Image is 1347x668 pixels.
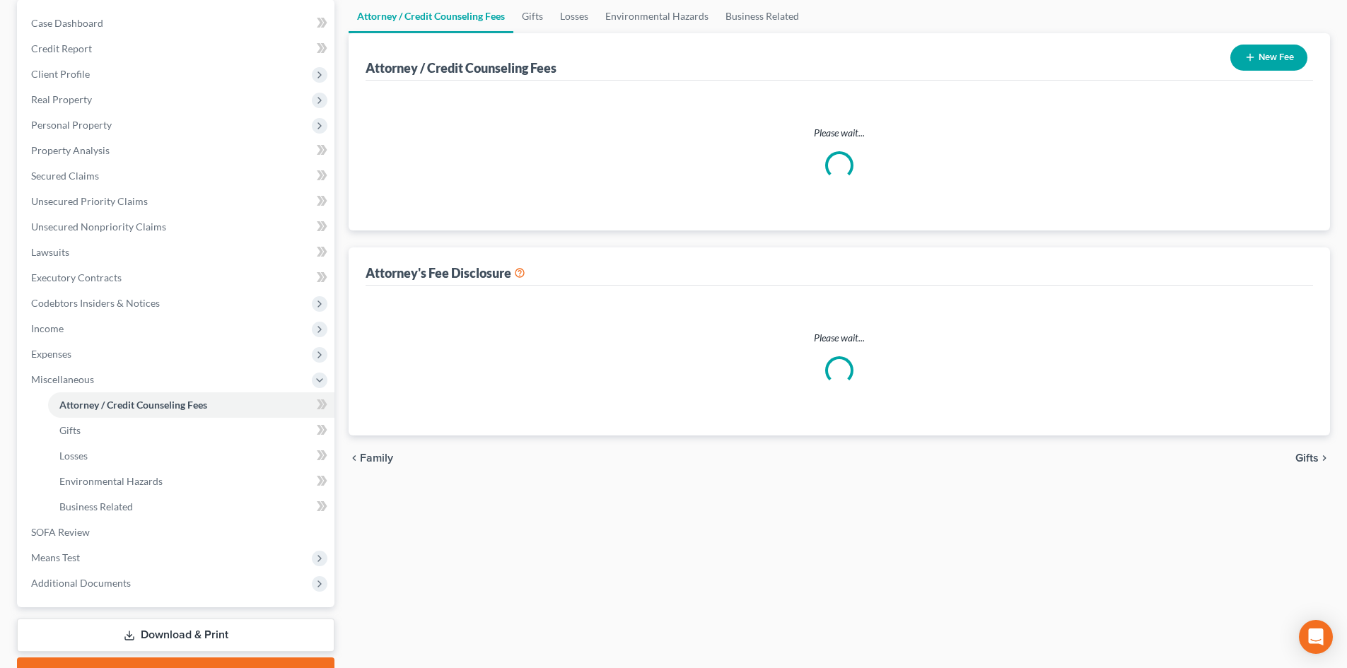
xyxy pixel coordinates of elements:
span: Attorney / Credit Counseling Fees [59,399,207,411]
a: Unsecured Priority Claims [20,189,334,214]
span: Unsecured Priority Claims [31,195,148,207]
span: Executory Contracts [31,271,122,283]
span: Environmental Hazards [59,475,163,487]
a: Losses [48,443,334,469]
span: Credit Report [31,42,92,54]
a: Unsecured Nonpriority Claims [20,214,334,240]
span: SOFA Review [31,526,90,538]
span: Personal Property [31,119,112,131]
span: Means Test [31,551,80,563]
span: Business Related [59,500,133,512]
span: Unsecured Nonpriority Claims [31,221,166,233]
a: Credit Report [20,36,334,61]
a: Property Analysis [20,138,334,163]
span: Income [31,322,64,334]
a: Secured Claims [20,163,334,189]
a: Executory Contracts [20,265,334,291]
span: Client Profile [31,68,90,80]
span: Lawsuits [31,246,69,258]
button: New Fee [1230,45,1307,71]
div: Attorney's Fee Disclosure [366,264,525,281]
span: Gifts [59,424,81,436]
span: Codebtors Insiders & Notices [31,297,160,309]
span: Gifts [1295,452,1319,464]
a: Case Dashboard [20,11,334,36]
a: SOFA Review [20,520,334,545]
p: Please wait... [377,331,1302,345]
span: Secured Claims [31,170,99,182]
span: Losses [59,450,88,462]
a: Lawsuits [20,240,334,265]
button: chevron_left Family [349,452,393,464]
div: Open Intercom Messenger [1299,620,1333,654]
span: Case Dashboard [31,17,103,29]
button: Gifts chevron_right [1295,452,1330,464]
a: Attorney / Credit Counseling Fees [48,392,334,418]
i: chevron_left [349,452,360,464]
span: Additional Documents [31,577,131,589]
a: Gifts [48,418,334,443]
div: Attorney / Credit Counseling Fees [366,59,556,76]
span: Expenses [31,348,71,360]
i: chevron_right [1319,452,1330,464]
span: Real Property [31,93,92,105]
p: Please wait... [377,126,1302,140]
a: Download & Print [17,619,334,652]
span: Property Analysis [31,144,110,156]
span: Miscellaneous [31,373,94,385]
a: Business Related [48,494,334,520]
span: Family [360,452,393,464]
a: Environmental Hazards [48,469,334,494]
